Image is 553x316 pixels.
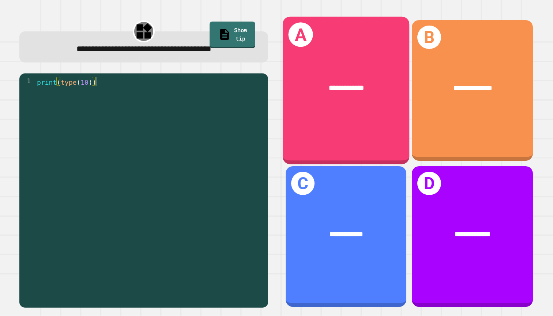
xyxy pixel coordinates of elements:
[289,22,313,47] h1: A
[291,172,315,195] h1: C
[19,77,35,86] div: 1
[417,26,441,49] h1: B
[417,172,441,195] h1: D
[210,22,255,49] a: Show tip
